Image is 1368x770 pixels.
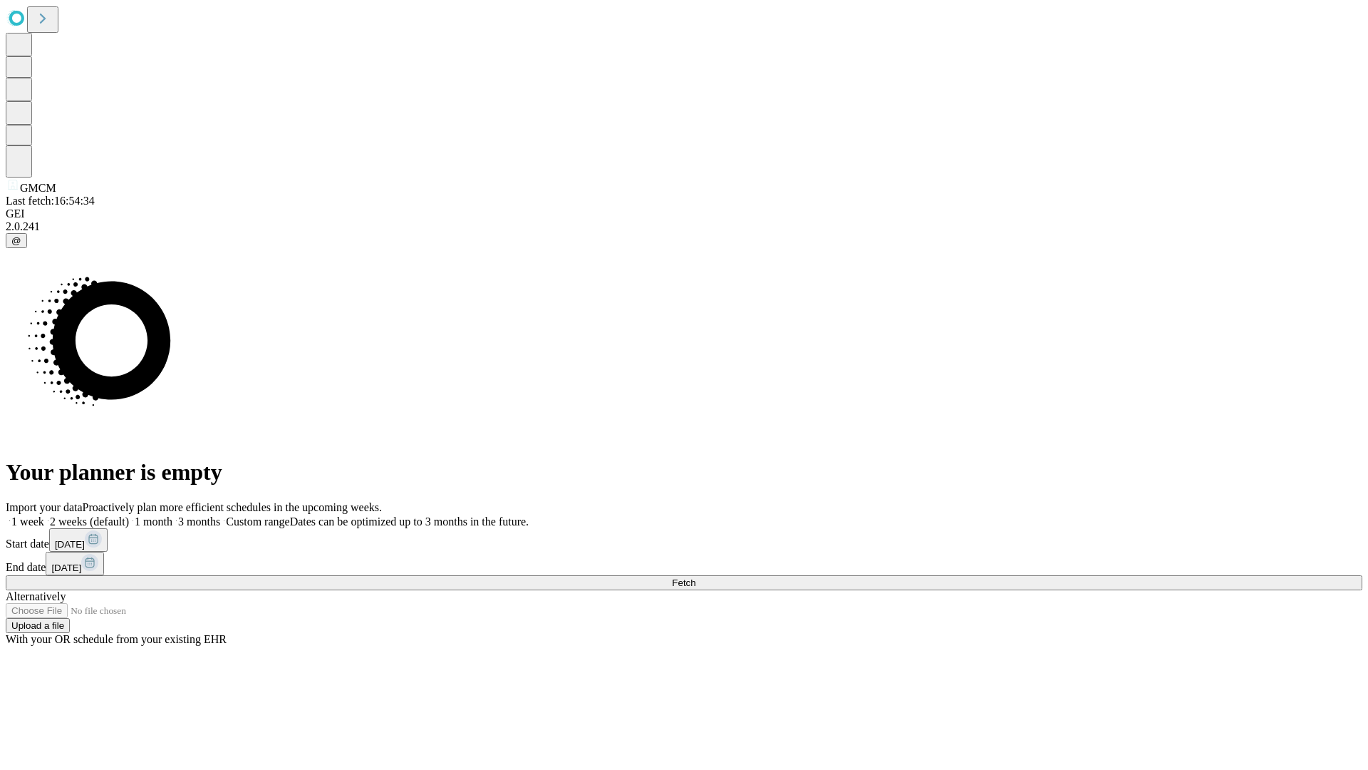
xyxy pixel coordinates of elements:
[51,563,81,573] span: [DATE]
[49,528,108,552] button: [DATE]
[290,515,529,528] span: Dates can be optimized up to 3 months in the future.
[6,233,27,248] button: @
[6,528,1362,552] div: Start date
[6,459,1362,486] h1: Your planner is empty
[6,575,1362,590] button: Fetch
[46,552,104,575] button: [DATE]
[6,618,70,633] button: Upload a file
[672,577,695,588] span: Fetch
[6,633,227,645] span: With your OR schedule from your existing EHR
[83,501,382,513] span: Proactively plan more efficient schedules in the upcoming weeks.
[6,195,95,207] span: Last fetch: 16:54:34
[6,207,1362,220] div: GEI
[226,515,289,528] span: Custom range
[6,590,66,602] span: Alternatively
[6,220,1362,233] div: 2.0.241
[11,235,21,246] span: @
[20,182,56,194] span: GMCM
[50,515,129,528] span: 2 weeks (default)
[11,515,44,528] span: 1 week
[55,539,85,550] span: [DATE]
[135,515,172,528] span: 1 month
[178,515,220,528] span: 3 months
[6,501,83,513] span: Import your data
[6,552,1362,575] div: End date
